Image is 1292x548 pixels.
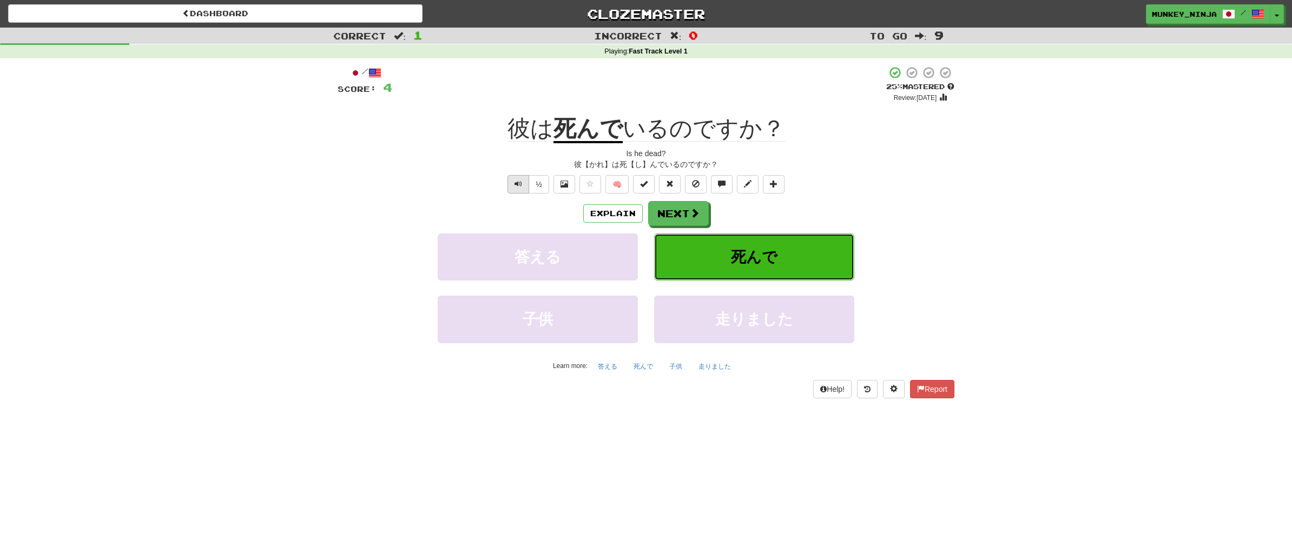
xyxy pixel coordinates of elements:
button: 死んで [628,358,659,375]
button: Discuss sentence (alt+u) [711,175,733,193]
span: 死んで [731,249,777,265]
span: 彼は [507,116,553,142]
button: Report [910,380,954,398]
span: 走りました [715,311,793,328]
button: ½ [529,175,549,193]
small: Learn more: [553,362,588,370]
small: Review: [DATE] [894,94,937,102]
span: / [1241,9,1246,16]
button: Reset to 0% Mastered (alt+r) [659,175,681,193]
button: 答える [592,358,623,375]
button: 走りました [654,296,854,343]
span: 1 [413,29,423,42]
div: Is he dead? [338,148,954,159]
a: Dashboard [8,4,423,23]
div: / [338,66,392,79]
span: Correct [333,30,386,41]
span: : [394,31,406,41]
span: 答える [515,249,561,265]
span: : [670,31,682,41]
a: Clozemaster [439,4,853,23]
button: Ignore sentence (alt+i) [685,175,707,193]
a: munkey_ninja / [1146,4,1270,24]
button: 子供 [663,358,688,375]
button: 走りました [693,358,737,375]
span: 0 [689,29,698,42]
button: Help! [813,380,852,398]
button: Add to collection (alt+a) [763,175,785,193]
span: いるのですか？ [623,116,785,142]
button: Favorite sentence (alt+f) [579,175,601,193]
button: 死んで [654,233,854,280]
button: 🧠 [605,175,629,193]
button: Explain [583,204,643,223]
strong: Fast Track Level 1 [629,48,688,55]
span: 9 [934,29,944,42]
button: 答える [438,233,638,280]
button: Play sentence audio (ctl+space) [507,175,529,193]
span: : [915,31,927,41]
span: 25 % [886,82,902,91]
div: Mastered [886,82,954,92]
span: 子供 [523,311,553,328]
span: Score: [338,84,377,93]
button: Edit sentence (alt+d) [737,175,759,193]
span: munkey_ninja [1152,9,1217,19]
span: 4 [383,81,392,94]
div: Text-to-speech controls [505,175,549,193]
u: 死んで [553,116,623,143]
div: 彼【かれ】は死【し】んでいるのですか？ [338,159,954,170]
button: 子供 [438,296,638,343]
button: Next [648,201,709,226]
span: Incorrect [594,30,662,41]
button: Set this sentence to 100% Mastered (alt+m) [633,175,655,193]
button: Show image (alt+x) [553,175,575,193]
button: Round history (alt+y) [857,380,878,398]
span: To go [869,30,907,41]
